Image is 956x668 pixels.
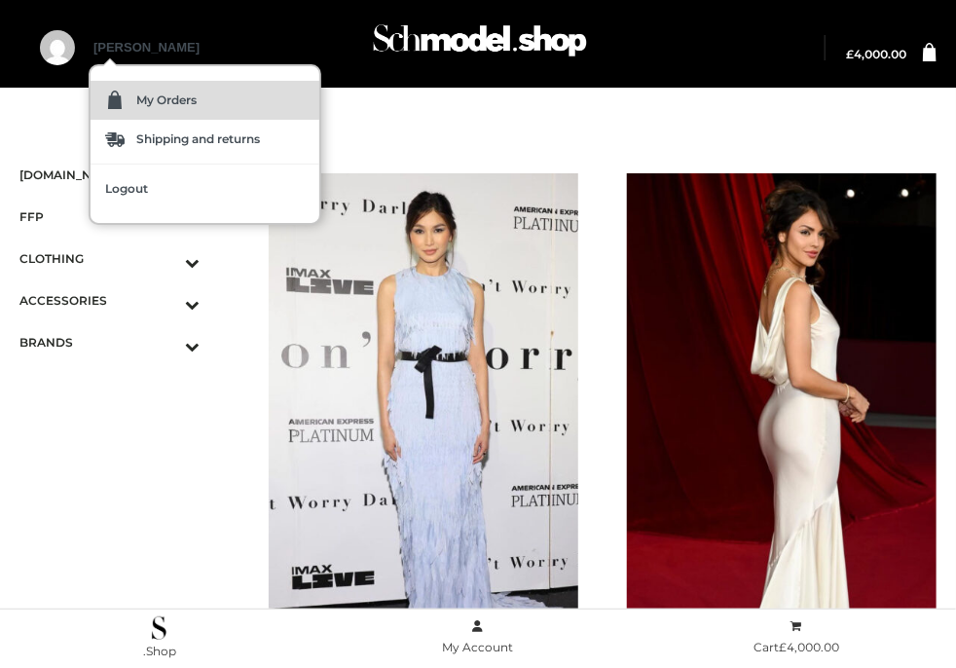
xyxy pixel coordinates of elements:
[132,321,201,363] button: Toggle Submenu
[19,164,201,186] span: [DOMAIN_NAME]
[19,154,201,196] a: [DOMAIN_NAME]
[19,247,201,270] span: CLOTHING
[364,17,592,80] a: Schmodel Admin 964
[779,640,839,654] bdi: 4,000.00
[19,331,201,353] span: BRANDS
[318,615,637,659] a: My Account
[132,238,201,279] button: Toggle Submenu
[152,616,166,640] img: .Shop
[132,279,201,321] button: Toggle Submenu
[19,289,201,312] span: ACCESSORIES
[846,49,906,60] a: £4,000.00
[19,279,201,321] a: ACCESSORIESToggle Submenu
[105,91,125,110] img: my-order-ico.svg
[136,133,260,145] span: Shipping and returns
[779,640,787,654] span: £
[143,644,176,658] span: .Shop
[19,205,201,228] span: FFP
[846,47,854,61] span: £
[638,615,956,659] a: Cart£4,000.00
[19,321,201,363] a: BRANDSToggle Submenu
[19,238,201,279] a: CLOTHINGToggle Submenu
[105,183,148,195] span: Logout
[19,196,201,238] a: FFP
[846,47,906,61] bdi: 4,000.00
[368,11,592,80] img: Schmodel Admin 964
[136,94,197,106] span: My Orders
[93,40,200,90] a: [PERSON_NAME]
[105,132,125,147] img: shipping.svg
[442,640,513,654] span: My Account
[754,640,839,654] span: Cart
